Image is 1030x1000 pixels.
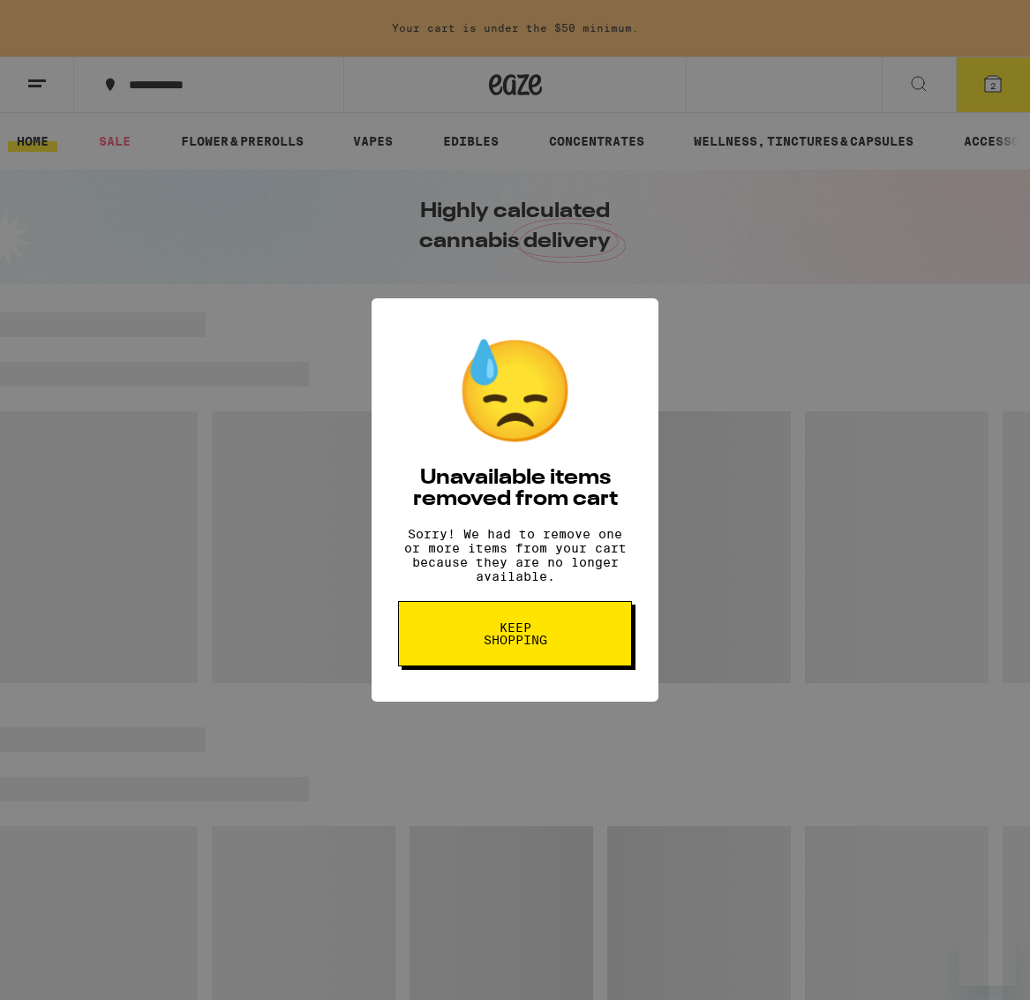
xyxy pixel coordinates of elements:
iframe: Button to launch messaging window [959,929,1016,986]
p: Sorry! We had to remove one or more items from your cart because they are no longer available. [398,527,632,583]
div: 😓 [454,334,577,450]
h2: Unavailable items removed from cart [398,468,632,510]
span: Keep Shopping [470,621,560,646]
button: Keep Shopping [398,601,632,666]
